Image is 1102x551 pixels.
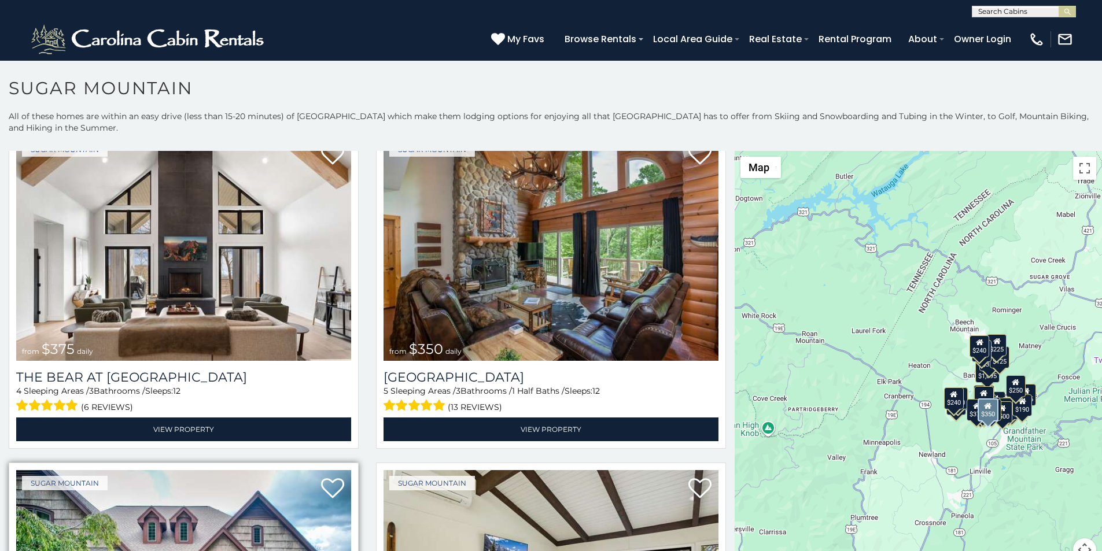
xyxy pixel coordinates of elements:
span: daily [445,347,462,356]
img: phone-regular-white.png [1029,31,1045,47]
a: Owner Login [948,29,1017,49]
span: 3 [89,386,94,396]
span: 1 Half Baths / [512,386,565,396]
img: White-1-2.png [29,22,269,57]
span: 12 [592,386,600,396]
h3: The Bear At Sugar Mountain [16,369,351,385]
span: from [22,347,39,356]
a: View Property [384,417,718,441]
a: Local Area Guide [647,29,738,49]
div: $350 [978,398,998,421]
a: Add to favorites [688,477,712,501]
div: $155 [1016,384,1036,406]
span: Map [749,161,769,173]
a: About [902,29,943,49]
div: $190 [1013,394,1033,416]
a: Real Estate [743,29,808,49]
a: Sugar Mountain [22,476,108,490]
span: 5 [384,386,388,396]
span: My Favs [507,32,544,46]
span: 3 [456,386,460,396]
button: Change map style [740,157,781,178]
div: $240 [944,387,964,409]
img: Grouse Moor Lodge [384,136,718,361]
a: View Property [16,417,351,441]
div: $250 [1006,375,1026,397]
a: Add to favorites [321,143,344,168]
div: $240 [970,335,990,357]
div: $300 [974,386,994,408]
a: The Bear At Sugar Mountain from $375 daily [16,136,351,361]
div: $375 [967,399,987,421]
span: from [389,347,407,356]
span: daily [77,347,93,356]
span: (13 reviews) [448,400,502,415]
div: $200 [986,391,1005,413]
div: $500 [993,401,1012,423]
a: [GEOGRAPHIC_DATA] [384,369,718,385]
a: Browse Rentals [559,29,642,49]
span: 12 [173,386,180,396]
div: $125 [990,346,1009,368]
div: $225 [987,334,1007,356]
a: The Bear At [GEOGRAPHIC_DATA] [16,369,351,385]
a: My Favs [491,32,547,47]
div: $1,095 [975,361,1000,383]
span: (6 reviews) [81,400,133,415]
img: mail-regular-white.png [1057,31,1073,47]
div: $190 [974,385,993,407]
span: $375 [42,341,75,357]
a: Rental Program [813,29,897,49]
a: Add to favorites [321,477,344,501]
img: The Bear At Sugar Mountain [16,136,351,361]
div: $195 [998,398,1018,420]
div: Sleeping Areas / Bathrooms / Sleeps: [16,385,351,415]
span: 4 [16,386,21,396]
div: Sleeping Areas / Bathrooms / Sleeps: [384,385,718,415]
span: $350 [409,341,443,357]
h3: Grouse Moor Lodge [384,369,718,385]
button: Toggle fullscreen view [1073,157,1096,180]
a: Add to favorites [688,143,712,168]
a: Sugar Mountain [389,476,475,490]
a: Grouse Moor Lodge from $350 daily [384,136,718,361]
